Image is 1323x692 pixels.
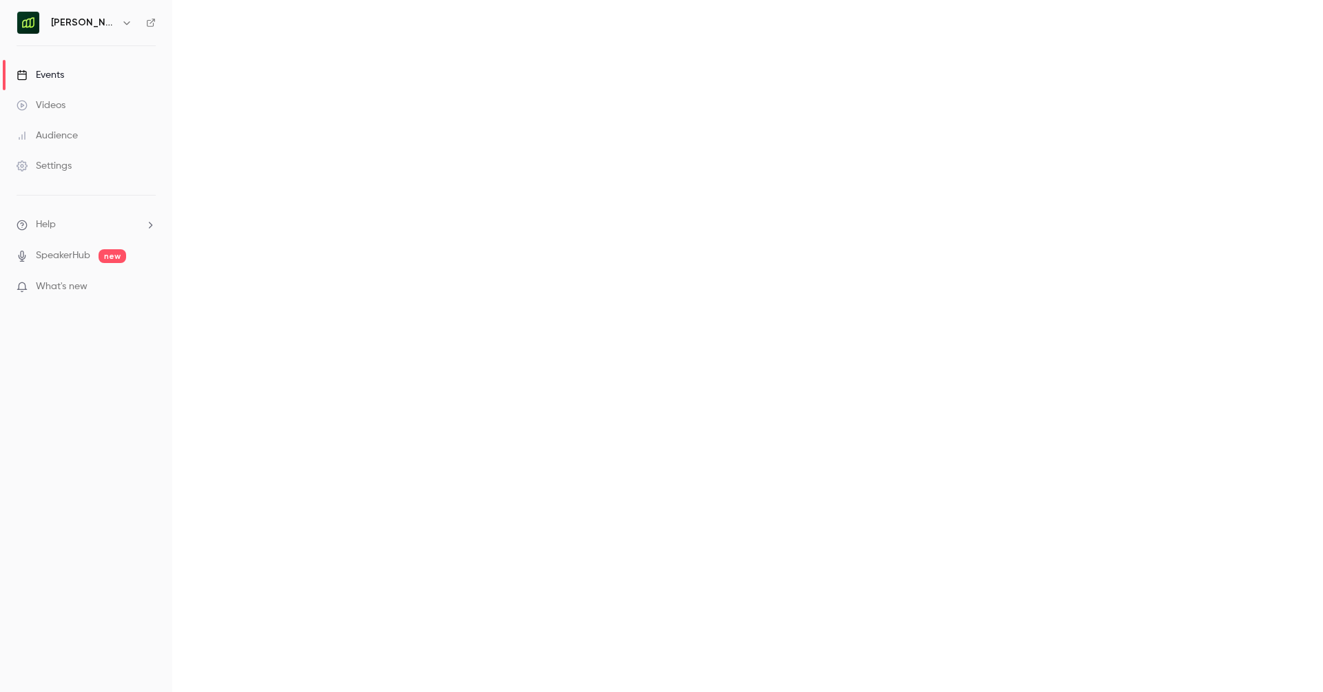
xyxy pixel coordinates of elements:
div: Videos [17,98,65,112]
div: Audience [17,129,78,143]
div: Settings [17,159,72,173]
img: Moss (EN) [17,12,39,34]
span: new [99,249,126,263]
h6: [PERSON_NAME] (EN) [51,16,116,30]
div: Events [17,68,64,82]
a: SpeakerHub [36,249,90,263]
span: What's new [36,280,88,294]
span: Help [36,218,56,232]
li: help-dropdown-opener [17,218,156,232]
